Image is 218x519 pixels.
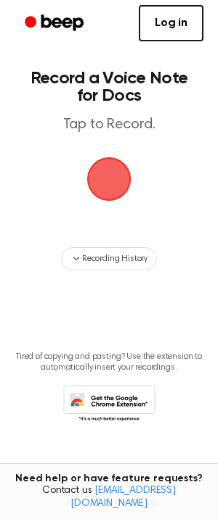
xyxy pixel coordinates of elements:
[12,352,206,373] p: Tired of copying and pasting? Use the extension to automatically insert your recordings.
[70,486,176,509] a: [EMAIL_ADDRESS][DOMAIN_NAME]
[15,9,97,38] a: Beep
[26,70,192,104] h1: Record a Voice Note for Docs
[139,5,203,41] a: Log in
[26,116,192,134] p: Tap to Record.
[61,247,157,270] button: Recording History
[87,157,131,201] img: Beep Logo
[9,485,209,510] span: Contact us
[82,252,148,265] span: Recording History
